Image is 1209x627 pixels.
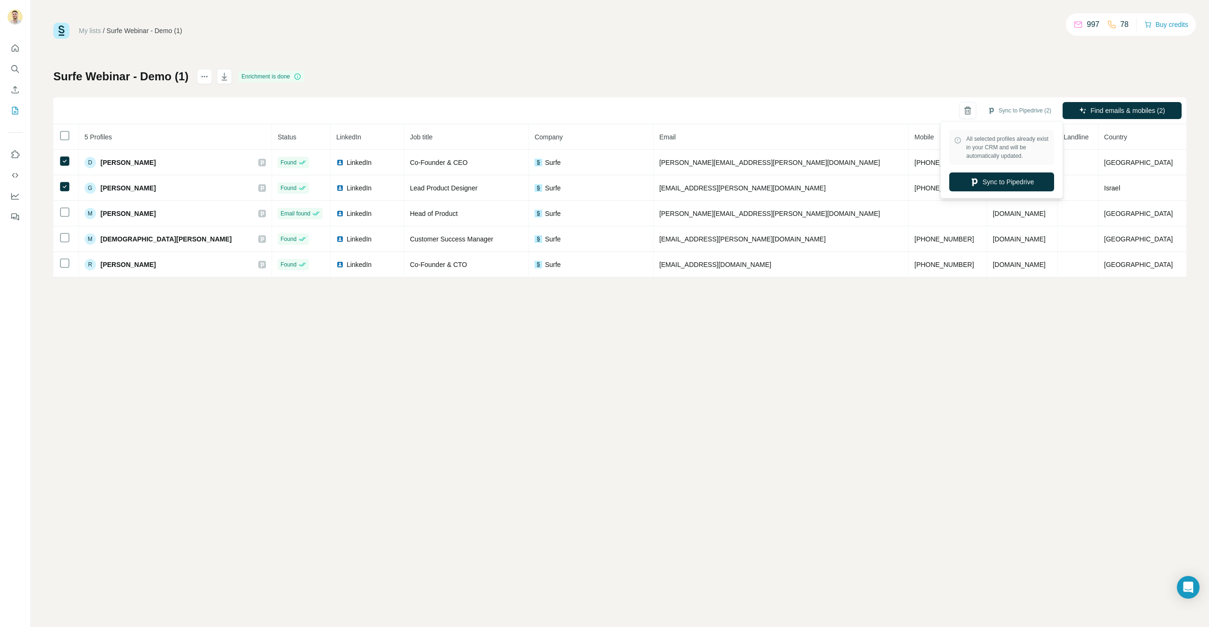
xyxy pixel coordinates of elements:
[545,209,561,218] span: Surfe
[347,209,372,218] span: LinkedIn
[8,102,23,119] button: My lists
[8,167,23,184] button: Use Surfe API
[545,260,561,269] span: Surfe
[914,133,934,141] span: Mobile
[545,158,561,167] span: Surfe
[993,210,1046,217] span: [DOMAIN_NAME]
[914,261,974,268] span: [PHONE_NUMBER]
[281,184,297,192] span: Found
[101,260,156,269] span: [PERSON_NAME]
[238,71,304,82] div: Enrichment is done
[8,60,23,77] button: Search
[1087,19,1099,30] p: 997
[410,210,458,217] span: Head of Product
[336,261,344,268] img: LinkedIn logo
[659,210,880,217] span: [PERSON_NAME][EMAIL_ADDRESS][PERSON_NAME][DOMAIN_NAME]
[1104,210,1173,217] span: [GEOGRAPHIC_DATA]
[336,235,344,243] img: LinkedIn logo
[993,261,1046,268] span: [DOMAIN_NAME]
[8,188,23,205] button: Dashboard
[281,209,310,218] span: Email found
[545,234,561,244] span: Surfe
[336,159,344,166] img: LinkedIn logo
[8,9,23,25] img: Avatar
[1063,102,1182,119] button: Find emails & mobiles (2)
[1104,159,1173,166] span: [GEOGRAPHIC_DATA]
[101,234,232,244] span: [DEMOGRAPHIC_DATA][PERSON_NAME]
[535,261,542,268] img: company-logo
[53,23,69,39] img: Surfe Logo
[85,208,96,219] div: M
[101,183,156,193] span: [PERSON_NAME]
[1090,106,1165,115] span: Find emails & mobiles (2)
[410,261,467,268] span: Co-Founder & CTO
[659,261,771,268] span: [EMAIL_ADDRESS][DOMAIN_NAME]
[8,40,23,57] button: Quick start
[1104,261,1173,268] span: [GEOGRAPHIC_DATA]
[336,210,344,217] img: LinkedIn logo
[659,184,826,192] span: [EMAIL_ADDRESS][PERSON_NAME][DOMAIN_NAME]
[281,235,297,243] span: Found
[79,27,101,34] a: My lists
[993,235,1046,243] span: [DOMAIN_NAME]
[659,159,880,166] span: [PERSON_NAME][EMAIL_ADDRESS][PERSON_NAME][DOMAIN_NAME]
[281,260,297,269] span: Found
[914,184,974,192] span: [PHONE_NUMBER]
[85,233,96,245] div: M
[281,158,297,167] span: Found
[336,133,361,141] span: LinkedIn
[347,234,372,244] span: LinkedIn
[1064,133,1089,141] span: Landline
[410,235,494,243] span: Customer Success Manager
[410,133,433,141] span: Job title
[949,172,1054,191] button: Sync to Pipedrive
[535,159,542,166] img: company-logo
[535,210,542,217] img: company-logo
[8,146,23,163] button: Use Surfe on LinkedIn
[197,69,212,84] button: actions
[535,133,563,141] span: Company
[8,81,23,98] button: Enrich CSV
[535,235,542,243] img: company-logo
[336,184,344,192] img: LinkedIn logo
[914,159,974,166] span: [PHONE_NUMBER]
[966,135,1049,160] span: All selected profiles already exist in your CRM and will be automatically updated.
[85,157,96,168] div: D
[1104,184,1120,192] span: Israel
[8,208,23,225] button: Feedback
[101,209,156,218] span: [PERSON_NAME]
[278,133,297,141] span: Status
[410,159,468,166] span: Co-Founder & CEO
[53,69,188,84] h1: Surfe Webinar - Demo (1)
[535,184,542,192] img: company-logo
[659,235,826,243] span: [EMAIL_ADDRESS][PERSON_NAME][DOMAIN_NAME]
[545,183,561,193] span: Surfe
[410,184,477,192] span: Lead Product Designer
[347,158,372,167] span: LinkedIn
[1120,19,1129,30] p: 78
[85,133,112,141] span: 5 Profiles
[1104,133,1127,141] span: Country
[347,260,372,269] span: LinkedIn
[103,26,105,35] li: /
[1144,18,1188,31] button: Buy credits
[85,259,96,270] div: R
[107,26,182,35] div: Surfe Webinar - Demo (1)
[101,158,156,167] span: [PERSON_NAME]
[659,133,676,141] span: Email
[347,183,372,193] span: LinkedIn
[85,182,96,194] div: G
[1104,235,1173,243] span: [GEOGRAPHIC_DATA]
[1177,576,1200,599] div: Open Intercom Messenger
[914,235,974,243] span: [PHONE_NUMBER]
[981,103,1058,118] button: Sync to Pipedrive (2)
